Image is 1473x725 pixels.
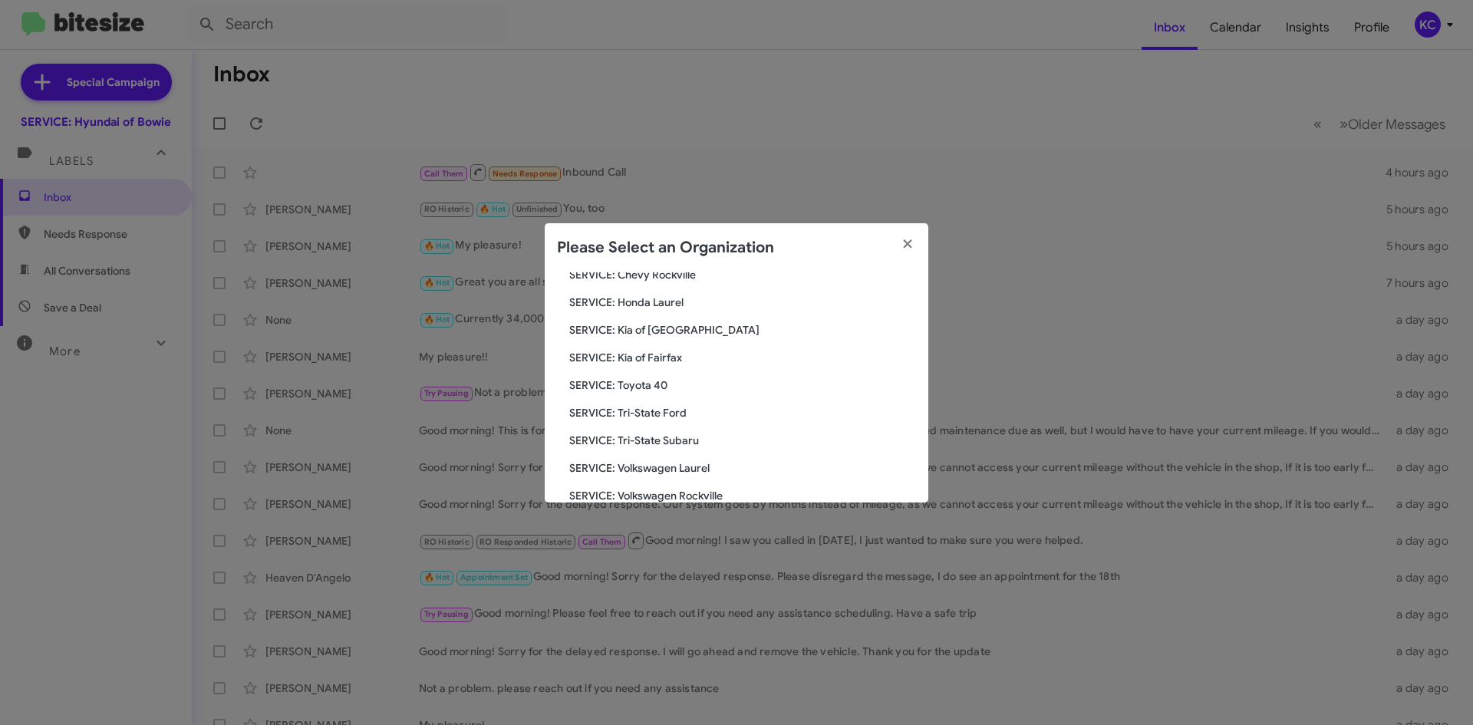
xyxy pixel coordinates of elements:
[569,405,916,420] span: SERVICE: Tri-State Ford
[569,433,916,448] span: SERVICE: Tri-State Subaru
[569,295,916,310] span: SERVICE: Honda Laurel
[569,350,916,365] span: SERVICE: Kia of Fairfax
[569,267,916,282] span: SERVICE: Chevy Rockville
[569,322,916,338] span: SERVICE: Kia of [GEOGRAPHIC_DATA]
[557,236,774,260] h2: Please Select an Organization
[569,488,916,503] span: SERVICE: Volkswagen Rockville
[569,377,916,393] span: SERVICE: Toyota 40
[569,460,916,476] span: SERVICE: Volkswagen Laurel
